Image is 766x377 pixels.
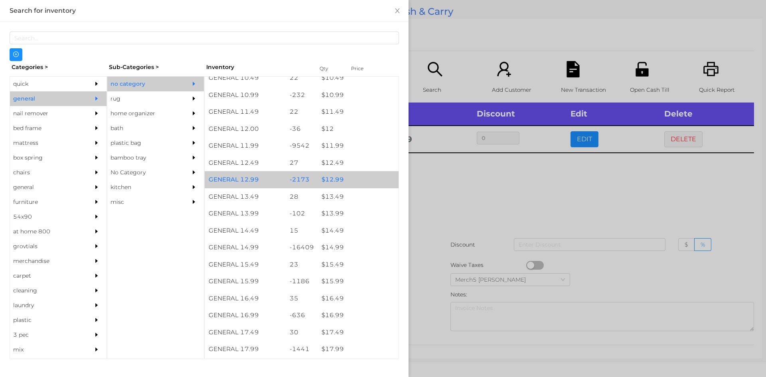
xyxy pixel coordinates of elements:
div: $ 17.49 [318,324,399,341]
div: $ 15.99 [318,273,399,290]
div: -16409 [286,239,318,256]
div: -2173 [286,171,318,188]
div: $ 10.99 [318,87,399,104]
i: icon: caret-right [191,184,197,190]
i: icon: caret-right [94,273,99,278]
div: $ 12.49 [318,154,399,172]
div: GENERAL 13.99 [205,205,286,222]
div: $ 13.49 [318,188,399,205]
div: GENERAL 14.99 [205,239,286,256]
div: 22 [286,69,318,87]
div: $ 13.99 [318,205,399,222]
div: $ 15.49 [318,256,399,273]
i: icon: caret-right [191,96,197,101]
div: $ 18.49 [318,358,399,375]
div: bath [107,121,180,136]
i: icon: caret-right [94,184,99,190]
div: $ 14.99 [318,239,399,256]
div: bed frame [10,121,83,136]
div: grovtials [10,239,83,254]
i: icon: caret-right [191,125,197,131]
div: no category [107,77,180,91]
div: $ 16.99 [318,307,399,324]
div: No Category [107,165,180,180]
div: GENERAL 12.00 [205,120,286,138]
div: $ 10.49 [318,69,399,87]
div: 27 [286,154,318,172]
i: icon: caret-right [94,111,99,116]
div: merchandise [10,254,83,268]
div: general [10,91,83,106]
i: icon: caret-right [94,155,99,160]
div: laundry [10,298,83,313]
i: icon: caret-right [191,170,197,175]
div: $ 17.99 [318,341,399,358]
i: icon: caret-right [94,243,99,249]
div: bamboo tray [107,150,180,165]
div: plastic [10,313,83,328]
div: GENERAL 10.49 [205,69,286,87]
div: 54x90 [10,209,83,224]
div: GENERAL 14.49 [205,222,286,239]
div: -36 [286,120,318,138]
i: icon: caret-right [94,96,99,101]
div: Price [349,63,381,74]
div: rug [107,91,180,106]
div: GENERAL 16.49 [205,290,286,307]
i: icon: caret-right [191,140,197,146]
div: Sub-Categories > [107,61,204,73]
div: GENERAL 12.49 [205,154,286,172]
i: icon: caret-right [191,111,197,116]
i: icon: caret-right [94,199,99,205]
i: icon: caret-right [94,229,99,234]
div: -1186 [286,273,318,290]
div: carpet [10,268,83,283]
div: Search for inventory [10,6,399,15]
div: Qty [318,63,342,74]
div: GENERAL 16.99 [205,307,286,324]
div: GENERAL 11.49 [205,103,286,120]
div: $ 12 [318,120,399,138]
div: box spring [10,150,83,165]
div: 30 [286,324,318,341]
i: icon: caret-right [94,125,99,131]
i: icon: caret-right [94,258,99,264]
div: mix [10,342,83,357]
div: GENERAL 12.99 [205,171,286,188]
div: GENERAL 17.99 [205,341,286,358]
i: icon: caret-right [191,155,197,160]
div: GENERAL 13.49 [205,188,286,205]
i: icon: caret-right [94,302,99,308]
div: $ 11.99 [318,137,399,154]
div: 3 pec [10,328,83,342]
div: $ 14.49 [318,222,399,239]
div: plastic bag [107,136,180,150]
div: -636 [286,307,318,324]
div: -1441 [286,341,318,358]
i: icon: caret-right [94,332,99,338]
div: GENERAL 11.99 [205,137,286,154]
div: at home 800 [10,224,83,239]
div: quick [10,77,83,91]
div: -232 [286,87,318,104]
div: 22 [286,103,318,120]
i: icon: caret-right [94,347,99,352]
input: Search... [10,32,399,44]
i: icon: caret-right [94,288,99,293]
div: GENERAL 17.49 [205,324,286,341]
div: $ 16.49 [318,290,399,307]
div: $ 11.49 [318,103,399,120]
i: icon: caret-right [94,317,99,323]
div: GENERAL 10.99 [205,87,286,104]
button: icon: plus-circle [10,48,22,61]
div: GENERAL 18.49 [205,358,286,375]
div: $ 12.99 [318,171,399,188]
i: icon: caret-right [191,81,197,87]
div: GENERAL 15.99 [205,273,286,290]
div: 15 [286,222,318,239]
div: furniture [10,195,83,209]
div: home organizer [107,106,180,121]
i: icon: caret-right [191,199,197,205]
div: GENERAL 15.49 [205,256,286,273]
div: general [10,180,83,195]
